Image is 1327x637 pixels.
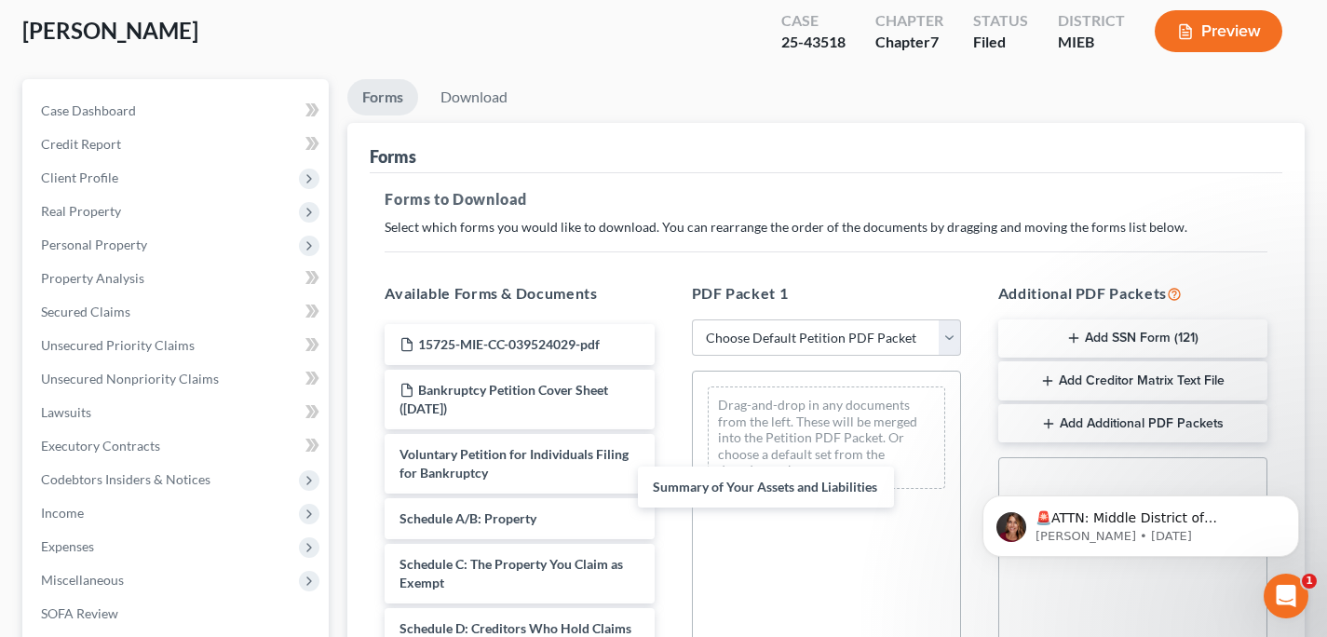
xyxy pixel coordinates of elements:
[41,572,124,588] span: Miscellaneous
[347,79,418,115] a: Forms
[781,32,846,53] div: 25-43518
[998,319,1267,359] button: Add SSN Form (121)
[973,32,1028,53] div: Filed
[1058,10,1125,32] div: District
[22,17,198,44] span: [PERSON_NAME]
[1155,10,1282,52] button: Preview
[41,304,130,319] span: Secured Claims
[708,386,945,489] div: Drag-and-drop in any documents from the left. These will be merged into the Petition PDF Packet. ...
[26,262,329,295] a: Property Analysis
[41,136,121,152] span: Credit Report
[41,237,147,252] span: Personal Property
[399,446,629,481] span: Voluntary Petition for Individuals Filing for Bankruptcy
[399,382,608,416] span: Bankruptcy Petition Cover Sheet ([DATE])
[41,270,144,286] span: Property Analysis
[653,479,877,495] span: Summary of Your Assets and Liabilities
[399,556,623,590] span: Schedule C: The Property You Claim as Exempt
[41,438,160,454] span: Executory Contracts
[998,361,1267,400] button: Add Creditor Matrix Text File
[930,33,939,50] span: 7
[385,188,1267,210] h5: Forms to Download
[26,362,329,396] a: Unsecured Nonpriority Claims
[41,538,94,554] span: Expenses
[692,282,961,305] h5: PDF Packet 1
[955,456,1327,587] iframe: Intercom notifications message
[370,145,416,168] div: Forms
[26,396,329,429] a: Lawsuits
[1302,574,1317,589] span: 1
[426,79,522,115] a: Download
[781,10,846,32] div: Case
[1058,32,1125,53] div: MIEB
[41,471,210,487] span: Codebtors Insiders & Notices
[385,218,1267,237] p: Select which forms you would like to download. You can rearrange the order of the documents by dr...
[1264,574,1308,618] iframe: Intercom live chat
[399,510,536,526] span: Schedule A/B: Property
[998,404,1267,443] button: Add Additional PDF Packets
[26,597,329,630] a: SOFA Review
[26,128,329,161] a: Credit Report
[26,429,329,463] a: Executory Contracts
[41,371,219,386] span: Unsecured Nonpriority Claims
[26,329,329,362] a: Unsecured Priority Claims
[41,203,121,219] span: Real Property
[418,336,600,352] span: 15725-MIE-CC-039524029-pdf
[41,169,118,185] span: Client Profile
[41,605,118,621] span: SOFA Review
[26,295,329,329] a: Secured Claims
[41,337,195,353] span: Unsecured Priority Claims
[26,94,329,128] a: Case Dashboard
[875,32,943,53] div: Chapter
[875,10,943,32] div: Chapter
[41,505,84,521] span: Income
[973,10,1028,32] div: Status
[385,282,654,305] h5: Available Forms & Documents
[41,404,91,420] span: Lawsuits
[998,282,1267,305] h5: Additional PDF Packets
[41,102,136,118] span: Case Dashboard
